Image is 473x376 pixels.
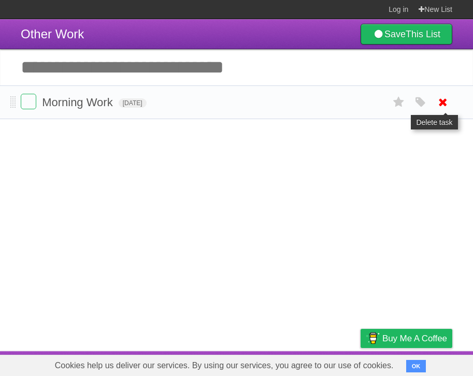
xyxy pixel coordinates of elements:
[361,329,452,348] a: Buy me a coffee
[257,354,299,373] a: Developers
[366,329,380,347] img: Buy me a coffee
[361,24,452,45] a: SaveThis List
[45,355,404,376] span: Cookies help us deliver our services. By using our services, you agree to our use of cookies.
[389,94,409,111] label: Star task
[312,354,335,373] a: Terms
[382,329,447,348] span: Buy me a coffee
[387,354,452,373] a: Suggest a feature
[21,94,36,109] label: Done
[21,27,84,41] span: Other Work
[347,354,374,373] a: Privacy
[406,29,440,39] b: This List
[223,354,245,373] a: About
[119,98,147,108] span: [DATE]
[42,96,116,109] span: Morning Work
[406,360,426,372] button: OK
